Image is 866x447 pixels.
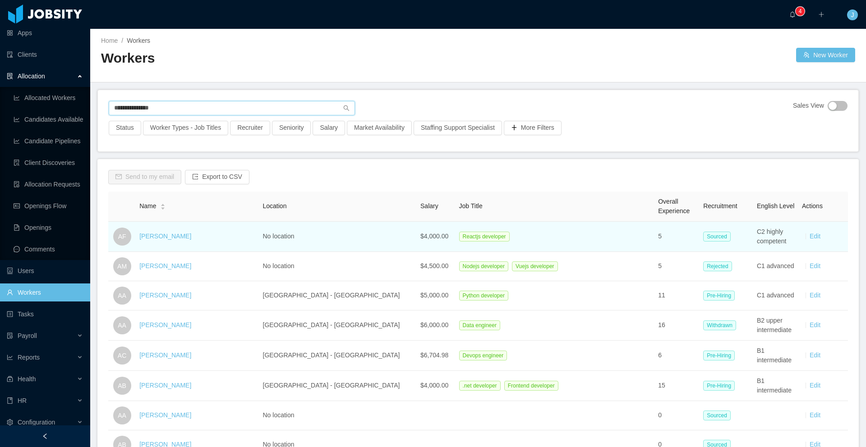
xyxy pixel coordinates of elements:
[14,240,83,258] a: icon: messageComments
[796,7,805,16] sup: 4
[703,202,737,210] span: Recruitment
[347,121,412,135] button: Market Availability
[793,101,824,111] span: Sales View
[654,252,700,281] td: 5
[810,382,820,389] a: Edit
[14,175,83,193] a: icon: file-doneAllocation Requests
[259,281,417,310] td: [GEOGRAPHIC_DATA] - [GEOGRAPHIC_DATA]
[420,202,438,210] span: Salary
[185,170,249,184] button: icon: exportExport to CSV
[139,292,191,299] a: [PERSON_NAME]
[654,341,700,371] td: 6
[459,320,500,330] span: Data engineer
[818,11,825,18] i: icon: plus
[504,381,558,391] span: Frontend developer
[14,110,83,128] a: icon: line-chartCandidates Available
[753,310,798,341] td: B2 upper intermediate
[18,332,37,339] span: Payroll
[259,341,417,371] td: [GEOGRAPHIC_DATA] - [GEOGRAPHIC_DATA]
[512,261,558,271] span: Vuejs developer
[139,233,191,240] a: [PERSON_NAME]
[18,419,55,426] span: Configuration
[414,121,502,135] button: Staffing Support Specialist
[259,222,417,252] td: No location
[703,381,735,391] span: Pre-Hiring
[703,321,740,328] a: Withdrawn
[796,48,855,62] button: icon: usergroup-addNew Worker
[658,198,690,214] span: Overall Experience
[420,321,448,328] span: $6,000.00
[109,121,141,135] button: Status
[230,121,270,135] button: Recruiter
[810,411,820,419] a: Edit
[703,320,736,330] span: Withdrawn
[420,233,448,240] span: $4,000.00
[259,401,417,430] td: No location
[654,281,700,310] td: 11
[810,292,820,299] a: Edit
[118,406,126,424] span: AA
[139,201,156,211] span: Name
[7,419,13,425] i: icon: setting
[313,121,345,135] button: Salary
[810,262,820,269] a: Edit
[272,121,311,135] button: Seniority
[703,262,735,269] a: Rejected
[160,206,165,209] i: icon: caret-down
[799,7,802,16] p: 4
[703,233,734,240] a: Sourced
[101,49,478,68] h2: Workers
[703,291,735,301] span: Pre-Hiring
[7,46,83,64] a: icon: auditClients
[139,411,191,419] a: [PERSON_NAME]
[121,37,123,44] span: /
[263,202,287,210] span: Location
[118,347,126,365] span: AC
[810,233,820,240] a: Edit
[7,262,83,280] a: icon: robotUsers
[459,261,508,271] span: Nodejs developer
[139,262,191,269] a: [PERSON_NAME]
[14,154,83,172] a: icon: file-searchClient Discoveries
[703,232,731,242] span: Sourced
[101,37,118,44] a: Home
[7,283,83,301] a: icon: userWorkers
[7,305,83,323] a: icon: profileTasks
[117,257,127,275] span: AM
[259,310,417,341] td: [GEOGRAPHIC_DATA] - [GEOGRAPHIC_DATA]
[127,37,150,44] span: Workers
[654,401,700,430] td: 0
[7,354,13,360] i: icon: line-chart
[459,381,501,391] span: .net developer
[851,9,854,20] span: J
[810,351,820,359] a: Edit
[14,132,83,150] a: icon: line-chartCandidate Pipelines
[420,292,448,299] span: $5,000.00
[459,202,483,210] span: Job Title
[654,371,700,401] td: 15
[703,292,738,299] a: Pre-Hiring
[160,202,166,209] div: Sort
[7,376,13,382] i: icon: medicine-box
[703,382,738,389] a: Pre-Hiring
[259,371,417,401] td: [GEOGRAPHIC_DATA] - [GEOGRAPHIC_DATA]
[459,351,507,360] span: Devops engineer
[654,310,700,341] td: 16
[7,333,13,339] i: icon: file-protect
[14,219,83,237] a: icon: file-textOpenings
[459,291,508,301] span: Python developer
[143,121,228,135] button: Worker Types - Job Titles
[343,105,350,111] i: icon: search
[703,351,738,359] a: Pre-Hiring
[139,382,191,389] a: [PERSON_NAME]
[18,73,45,80] span: Allocation
[18,397,27,404] span: HR
[703,411,734,419] a: Sourced
[703,261,732,271] span: Rejected
[753,371,798,401] td: B1 intermediate
[703,351,735,360] span: Pre-Hiring
[420,382,448,389] span: $4,000.00
[420,351,448,359] span: $6,704.98
[7,397,13,404] i: icon: book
